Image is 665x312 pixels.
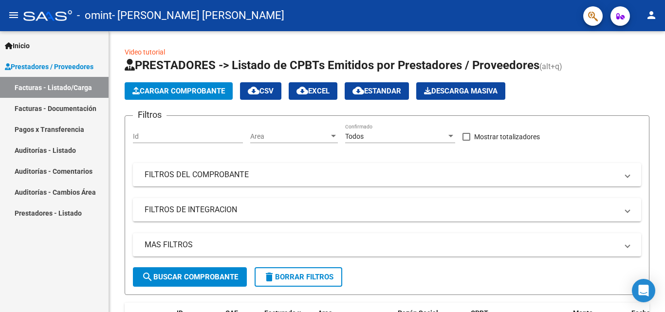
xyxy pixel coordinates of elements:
span: Prestadores / Proveedores [5,61,93,72]
span: - [PERSON_NAME] [PERSON_NAME] [112,5,284,26]
app-download-masive: Descarga masiva de comprobantes (adjuntos) [416,82,505,100]
button: EXCEL [289,82,337,100]
mat-icon: cloud_download [352,85,364,96]
button: Descarga Masiva [416,82,505,100]
span: (alt+q) [539,62,562,71]
span: Mostrar totalizadores [474,131,540,143]
h3: Filtros [133,108,166,122]
span: CSV [248,87,274,95]
mat-icon: search [142,271,153,283]
mat-expansion-panel-header: FILTROS DE INTEGRACION [133,198,641,221]
span: Area [250,132,329,141]
button: Buscar Comprobante [133,267,247,287]
span: Cargar Comprobante [132,87,225,95]
div: Open Intercom Messenger [632,279,655,302]
button: Borrar Filtros [255,267,342,287]
span: EXCEL [296,87,330,95]
mat-icon: cloud_download [296,85,308,96]
mat-panel-title: FILTROS DE INTEGRACION [145,204,618,215]
span: Borrar Filtros [263,273,333,281]
span: Inicio [5,40,30,51]
mat-icon: delete [263,271,275,283]
a: Video tutorial [125,48,165,56]
mat-icon: person [646,9,657,21]
span: Estandar [352,87,401,95]
span: Descarga Masiva [424,87,498,95]
mat-expansion-panel-header: FILTROS DEL COMPROBANTE [133,163,641,186]
span: Buscar Comprobante [142,273,238,281]
mat-expansion-panel-header: MAS FILTROS [133,233,641,257]
mat-icon: cloud_download [248,85,259,96]
span: - omint [77,5,112,26]
mat-panel-title: FILTROS DEL COMPROBANTE [145,169,618,180]
mat-icon: menu [8,9,19,21]
button: CSV [240,82,281,100]
button: Cargar Comprobante [125,82,233,100]
button: Estandar [345,82,409,100]
span: PRESTADORES -> Listado de CPBTs Emitidos por Prestadores / Proveedores [125,58,539,72]
mat-panel-title: MAS FILTROS [145,239,618,250]
span: Todos [345,132,364,140]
